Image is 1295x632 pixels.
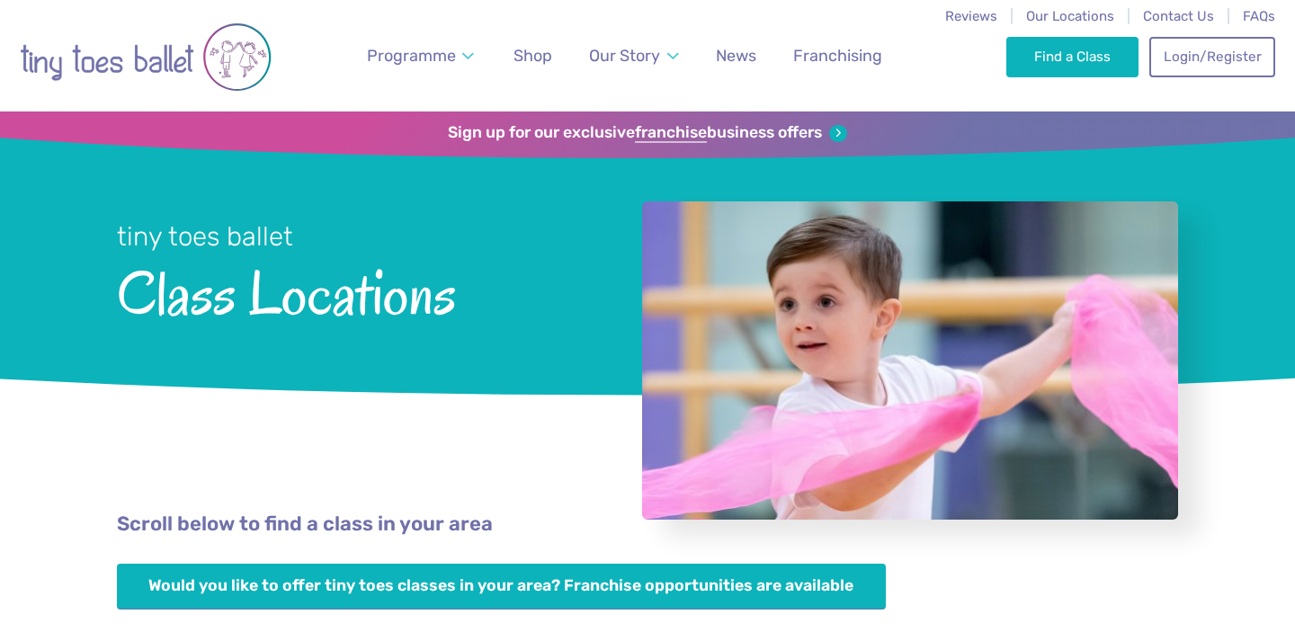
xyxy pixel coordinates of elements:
p: Scroll below to find a class in your area [117,511,1178,539]
a: Sign up for our exclusivefranchisebusiness offers [448,123,846,143]
span: Shop [514,46,552,65]
a: Reviews [945,8,997,24]
span: Franchising [793,46,882,65]
small: tiny toes ballet [117,221,293,252]
a: Franchising [785,36,890,76]
a: Our Locations [1026,8,1114,24]
a: Programme [359,36,483,76]
span: News [716,46,756,65]
span: Class Locations [117,254,594,327]
a: News [708,36,764,76]
a: Login/Register [1149,37,1275,76]
a: Contact Us [1143,8,1214,24]
strong: franchise [635,123,707,143]
a: Would you like to offer tiny toes classes in your area? Franchise opportunities are available [117,564,886,610]
a: FAQs [1243,8,1275,24]
a: Shop [505,36,560,76]
a: Find a Class [1006,37,1139,76]
a: Our Story [581,36,687,76]
span: Our Story [589,46,660,65]
span: Programme [367,46,456,65]
img: tiny toes ballet [20,12,272,102]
